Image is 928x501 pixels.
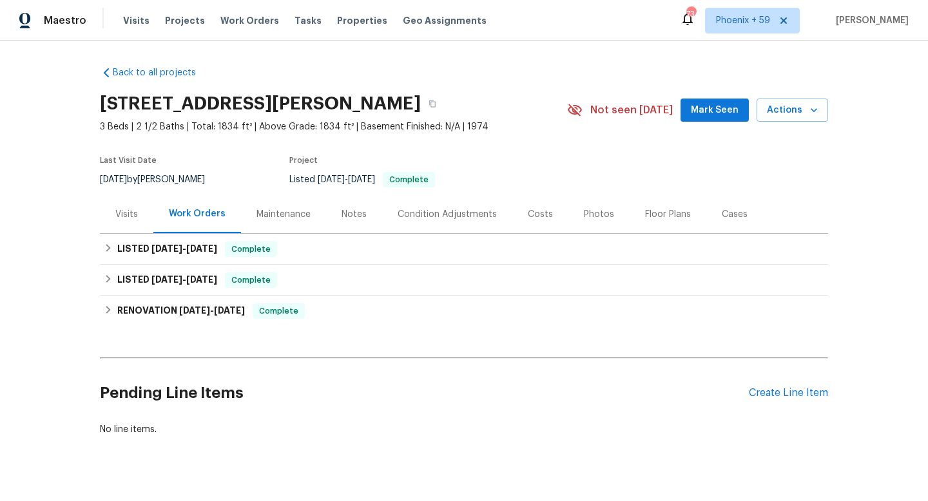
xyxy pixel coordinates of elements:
[716,14,770,27] span: Phoenix + 59
[100,120,567,133] span: 3 Beds | 2 1/2 Baths | Total: 1834 ft² | Above Grade: 1834 ft² | Basement Finished: N/A | 1974
[115,208,138,221] div: Visits
[342,208,367,221] div: Notes
[757,99,828,122] button: Actions
[289,156,318,164] span: Project
[220,14,279,27] span: Work Orders
[226,243,276,256] span: Complete
[123,14,150,27] span: Visits
[151,244,182,253] span: [DATE]
[214,306,245,315] span: [DATE]
[186,244,217,253] span: [DATE]
[831,14,909,27] span: [PERSON_NAME]
[100,175,127,184] span: [DATE]
[528,208,553,221] div: Costs
[100,423,828,436] div: No line items.
[117,303,245,319] h6: RENOVATION
[100,265,828,296] div: LISTED [DATE]-[DATE]Complete
[117,241,217,257] h6: LISTED
[100,172,220,187] div: by [PERSON_NAME]
[100,156,157,164] span: Last Visit Date
[681,99,749,122] button: Mark Seen
[100,66,224,79] a: Back to all projects
[318,175,375,184] span: -
[165,14,205,27] span: Projects
[100,97,421,110] h2: [STREET_ADDRESS][PERSON_NAME]
[179,306,210,315] span: [DATE]
[169,207,226,220] div: Work Orders
[151,275,217,284] span: -
[151,275,182,284] span: [DATE]
[117,272,217,288] h6: LISTED
[100,296,828,326] div: RENOVATION [DATE]-[DATE]Complete
[686,8,695,21] div: 734
[691,102,739,118] span: Mark Seen
[337,14,387,27] span: Properties
[398,208,497,221] div: Condition Adjustments
[44,14,86,27] span: Maestro
[318,175,345,184] span: [DATE]
[384,176,434,184] span: Complete
[590,104,673,117] span: Not seen [DATE]
[254,305,304,317] span: Complete
[767,102,818,118] span: Actions
[256,208,311,221] div: Maintenance
[226,274,276,287] span: Complete
[100,363,749,423] h2: Pending Line Items
[722,208,748,221] div: Cases
[348,175,375,184] span: [DATE]
[151,244,217,253] span: -
[749,387,828,399] div: Create Line Item
[186,275,217,284] span: [DATE]
[403,14,487,27] span: Geo Assignments
[645,208,691,221] div: Floor Plans
[421,92,444,115] button: Copy Address
[289,175,435,184] span: Listed
[584,208,614,221] div: Photos
[179,306,245,315] span: -
[295,16,322,25] span: Tasks
[100,234,828,265] div: LISTED [DATE]-[DATE]Complete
